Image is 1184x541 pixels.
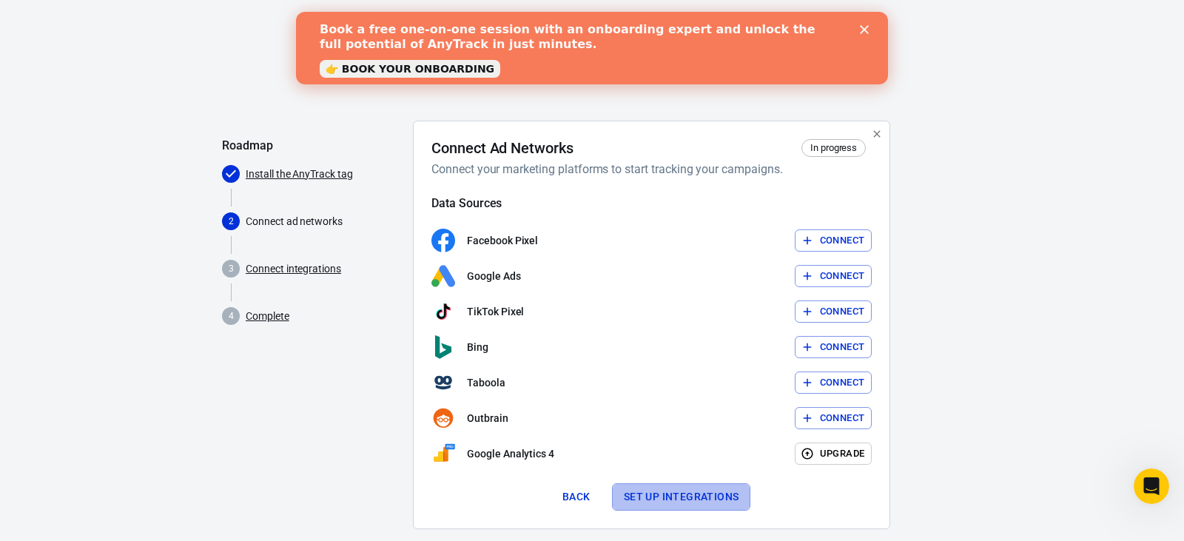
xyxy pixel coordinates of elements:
p: TikTok Pixel [467,304,524,320]
h5: Roadmap [222,138,401,153]
button: Connect [795,372,872,394]
button: Set up integrations [612,483,751,511]
button: Connect [795,336,872,359]
button: Upgrade [795,443,872,466]
p: Connect ad networks [246,214,401,229]
button: Connect [795,300,872,323]
button: Connect [795,407,872,430]
p: Taboola [467,375,505,391]
a: Complete [246,309,289,324]
div: AnyTrack [222,24,962,50]
p: Google Ads [467,269,521,284]
p: Google Analytics 4 [467,446,554,462]
h4: Connect Ad Networks [431,139,573,157]
a: Install the AnyTrack tag [246,167,353,182]
p: Facebook Pixel [467,233,538,249]
text: 2 [229,216,234,226]
span: In progress [805,141,862,155]
a: Connect integrations [246,261,341,277]
text: 3 [229,263,234,274]
h6: Connect your marketing platforms to start tracking your campaigns. [431,160,866,178]
button: Back [553,483,600,511]
iframe: Intercom live chat [1134,468,1169,504]
div: Close [564,13,579,22]
p: Outbrain [467,411,508,426]
button: Connect [795,265,872,288]
text: 4 [229,311,234,321]
h5: Data Sources [431,196,872,211]
iframe: Intercom live chat banner [296,12,888,84]
p: Bing [467,340,488,355]
button: Connect [795,229,872,252]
